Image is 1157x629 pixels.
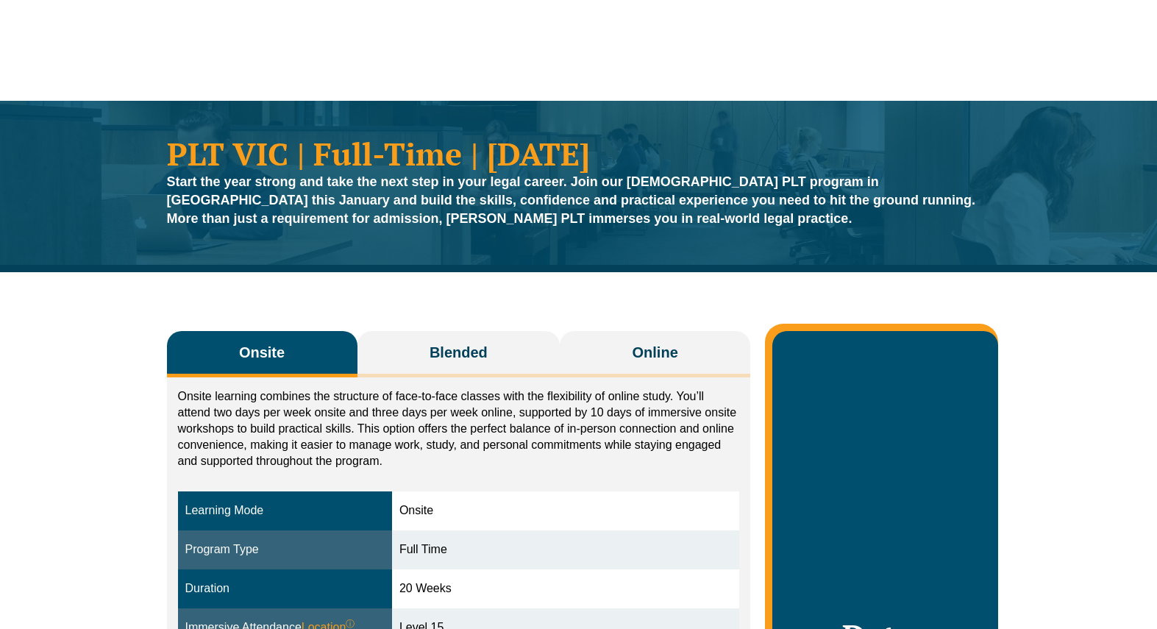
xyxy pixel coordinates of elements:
[239,342,285,363] span: Onsite
[185,502,385,519] div: Learning Mode
[399,502,732,519] div: Onsite
[185,580,385,597] div: Duration
[178,388,740,469] p: Onsite learning combines the structure of face-to-face classes with the flexibility of online stu...
[399,580,732,597] div: 20 Weeks
[430,342,488,363] span: Blended
[185,541,385,558] div: Program Type
[167,174,976,226] strong: Start the year strong and take the next step in your legal career. Join our [DEMOGRAPHIC_DATA] PL...
[633,342,678,363] span: Online
[167,138,991,169] h1: PLT VIC | Full-Time | [DATE]
[346,619,355,629] sup: ⓘ
[399,541,732,558] div: Full Time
